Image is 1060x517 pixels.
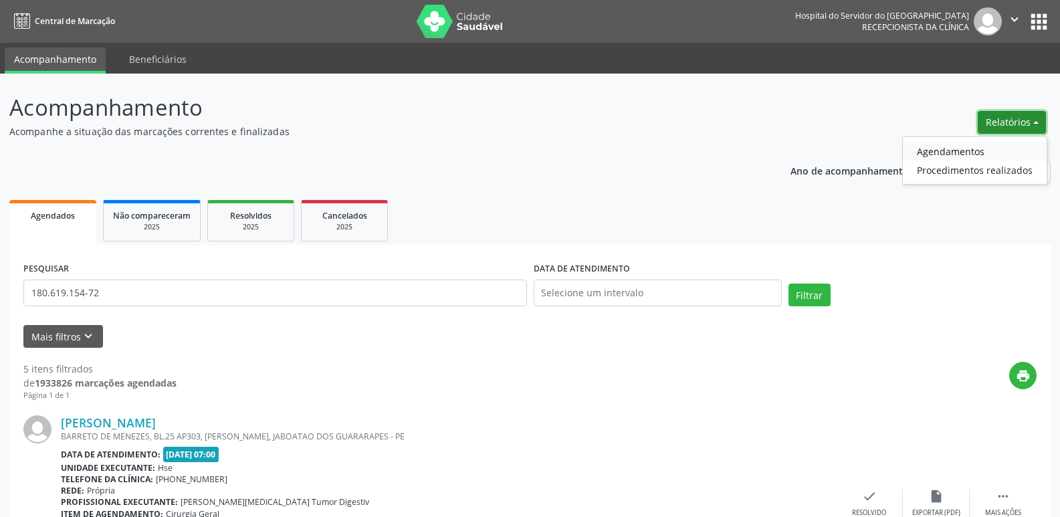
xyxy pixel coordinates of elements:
[23,390,177,401] div: Página 1 de 1
[35,377,177,389] strong: 1933826 marcações agendadas
[163,447,219,462] span: [DATE] 07:00
[862,489,877,504] i: check
[61,462,155,474] b: Unidade executante:
[113,210,191,221] span: Não compareceram
[929,489,944,504] i: insert_drive_file
[9,124,738,138] p: Acompanhe a situação das marcações correntes e finalizadas
[534,259,630,280] label: DATA DE ATENDIMENTO
[1016,369,1031,383] i: print
[113,222,191,232] div: 2025
[9,10,115,32] a: Central de Marcação
[23,259,69,280] label: PESQUISAR
[217,222,284,232] div: 2025
[61,431,836,442] div: BARRETO DE MENEZES, BL.25 AP303, [PERSON_NAME], JABOATAO DOS GUARARAPES - PE
[61,496,178,508] b: Profissional executante:
[35,15,115,27] span: Central de Marcação
[1007,12,1022,27] i: 
[534,280,782,306] input: Selecione um intervalo
[996,489,1011,504] i: 
[230,210,272,221] span: Resolvidos
[61,415,156,430] a: [PERSON_NAME]
[978,111,1046,134] button: Relatórios
[23,376,177,390] div: de
[790,162,909,179] p: Ano de acompanhamento
[158,462,173,474] span: Hse
[23,280,527,306] input: Nome, código do beneficiário ou CPF
[156,474,227,485] span: [PHONE_NUMBER]
[31,210,75,221] span: Agendados
[87,485,115,496] span: Própria
[795,10,969,21] div: Hospital do Servidor do [GEOGRAPHIC_DATA]
[23,415,51,443] img: img
[862,21,969,33] span: Recepcionista da clínica
[974,7,1002,35] img: img
[1027,10,1051,33] button: apps
[902,136,1047,185] ul: Relatórios
[181,496,369,508] span: [PERSON_NAME][MEDICAL_DATA] Tumor Digestiv
[61,474,153,485] b: Telefone da clínica:
[9,91,738,124] p: Acompanhamento
[5,47,106,74] a: Acompanhamento
[61,485,84,496] b: Rede:
[23,362,177,376] div: 5 itens filtrados
[61,449,161,460] b: Data de atendimento:
[788,284,831,306] button: Filtrar
[23,325,103,348] button: Mais filtroskeyboard_arrow_down
[322,210,367,221] span: Cancelados
[1009,362,1037,389] button: print
[903,142,1047,161] a: Agendamentos
[311,222,378,232] div: 2025
[81,329,96,344] i: keyboard_arrow_down
[120,47,196,71] a: Beneficiários
[903,161,1047,179] a: Procedimentos realizados
[1002,7,1027,35] button: 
